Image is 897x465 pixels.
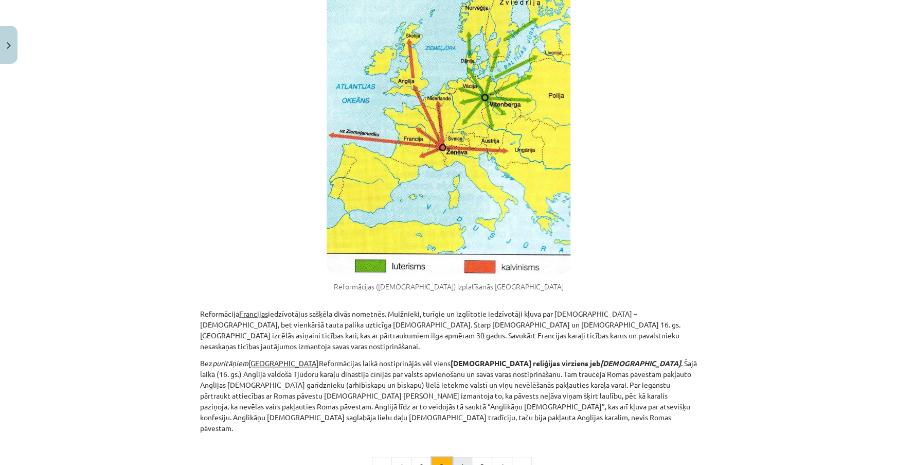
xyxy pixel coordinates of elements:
strong: [DEMOGRAPHIC_DATA] reliģijas virziens jeb [451,358,681,368]
p: Bez Reformācijas laikā nostiprinājās vēl viens . Šajā laikā (16. gs.) Anglijā valdošā Tjūdoru kar... [200,358,697,434]
em: puritāņiem [212,358,248,368]
p: Reformācija iedzīvotājus sašķēla divās nometnēs. Muižnieki, turīgie un izglītotie iedzīvotāji kļu... [200,298,697,352]
em: [DEMOGRAPHIC_DATA] [600,358,681,368]
figcaption: Reformācijas ([DEMOGRAPHIC_DATA]) izplatīšanās [GEOGRAPHIC_DATA] [200,282,697,292]
u: Francijas [239,309,268,318]
img: icon-close-lesson-0947bae3869378f0d4975bcd49f059093ad1ed9edebbc8119c70593378902aed.svg [7,42,11,49]
u: [GEOGRAPHIC_DATA] [248,358,319,368]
